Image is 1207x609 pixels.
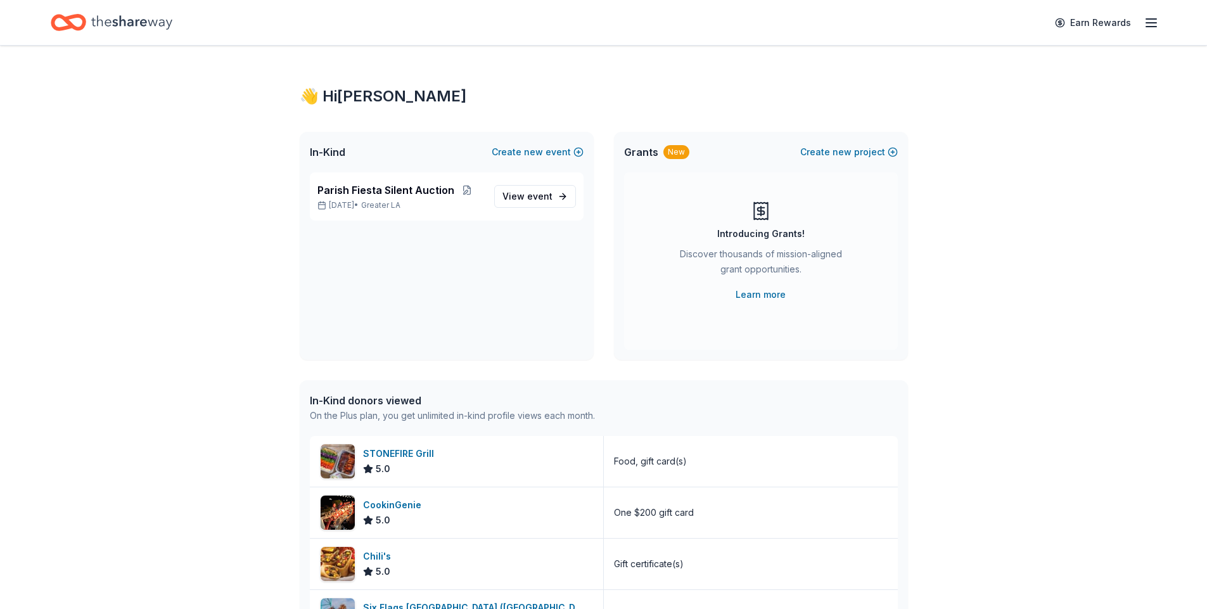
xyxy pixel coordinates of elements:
[310,408,595,423] div: On the Plus plan, you get unlimited in-kind profile views each month.
[321,547,355,581] img: Image for Chili's
[494,185,576,208] a: View event
[833,144,852,160] span: new
[376,513,390,528] span: 5.0
[614,556,684,572] div: Gift certificate(s)
[310,144,345,160] span: In-Kind
[614,505,694,520] div: One $200 gift card
[310,393,595,408] div: In-Kind donors viewed
[321,444,355,478] img: Image for STONEFIRE Grill
[376,461,390,477] span: 5.0
[717,226,805,241] div: Introducing Grants!
[736,287,786,302] a: Learn more
[663,145,689,159] div: New
[502,189,552,204] span: View
[317,183,454,198] span: Parish Fiesta Silent Auction
[527,191,552,202] span: event
[51,8,172,37] a: Home
[300,86,908,106] div: 👋 Hi [PERSON_NAME]
[492,144,584,160] button: Createnewevent
[363,549,396,564] div: Chili's
[614,454,687,469] div: Food, gift card(s)
[1047,11,1139,34] a: Earn Rewards
[363,446,439,461] div: STONEFIRE Grill
[317,200,484,210] p: [DATE] •
[376,564,390,579] span: 5.0
[624,144,658,160] span: Grants
[800,144,898,160] button: Createnewproject
[321,496,355,530] img: Image for CookinGenie
[361,200,400,210] span: Greater LA
[363,497,426,513] div: CookinGenie
[675,247,847,282] div: Discover thousands of mission-aligned grant opportunities.
[524,144,543,160] span: new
